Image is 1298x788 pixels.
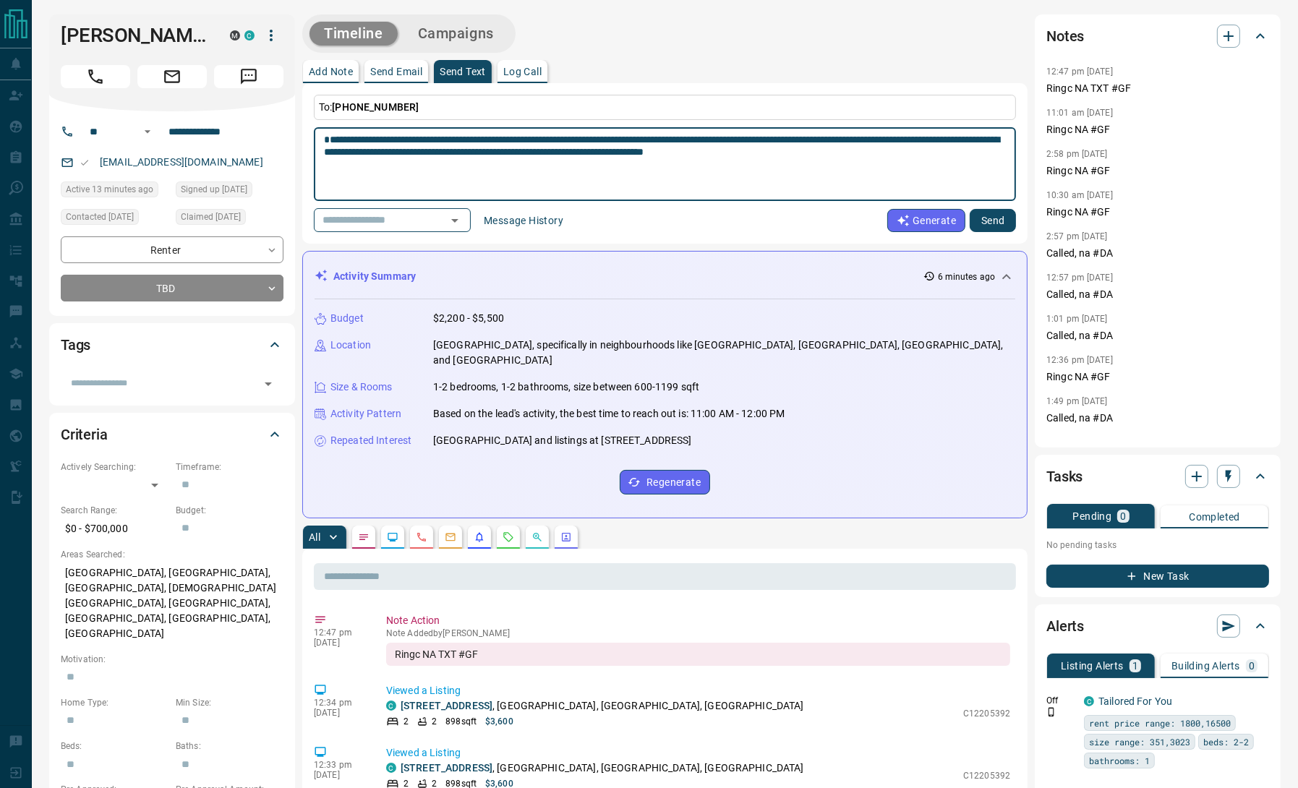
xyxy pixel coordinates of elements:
p: Building Alerts [1171,661,1240,671]
p: Send Email [370,67,422,77]
svg: Listing Alerts [474,531,485,543]
p: [GEOGRAPHIC_DATA], [GEOGRAPHIC_DATA], [GEOGRAPHIC_DATA], [DEMOGRAPHIC_DATA][GEOGRAPHIC_DATA], [GE... [61,561,283,646]
span: Call [61,65,130,88]
p: Location [330,338,371,353]
p: Activity Pattern [330,406,401,421]
button: Open [139,123,156,140]
p: Min Size: [176,696,283,709]
svg: Lead Browsing Activity [387,531,398,543]
p: Ringc NA #GF [1046,369,1269,385]
p: To: [314,95,1016,120]
button: Open [445,210,465,231]
div: mrloft.ca [230,30,240,40]
div: Tasks [1046,459,1269,494]
p: 0 [1120,511,1126,521]
p: 12:33 pm [314,760,364,770]
p: All [309,532,320,542]
span: beds: 2-2 [1203,735,1249,749]
p: Completed [1189,512,1240,522]
p: Called, na #DA [1046,328,1269,343]
span: Message [214,65,283,88]
p: 12:57 pm [DATE] [1046,273,1113,283]
div: condos.ca [386,701,396,711]
p: Budget: [176,504,283,517]
p: $0 - $700,000 [61,517,168,541]
p: 6 minutes ago [938,270,995,283]
p: Areas Searched: [61,548,283,561]
svg: Notes [358,531,370,543]
svg: Opportunities [531,531,543,543]
p: $2,200 - $5,500 [433,311,504,326]
div: Criteria [61,417,283,452]
p: 2 [404,715,409,728]
p: Home Type: [61,696,168,709]
p: Viewed a Listing [386,745,1010,761]
h1: [PERSON_NAME] [61,24,208,47]
p: Send Text [440,67,486,77]
p: Off [1046,694,1075,707]
p: [GEOGRAPHIC_DATA] and listings at [STREET_ADDRESS] [433,433,692,448]
p: Motivation: [61,653,283,666]
p: 898 sqft [445,715,477,728]
span: bathrooms: 1 [1089,753,1150,768]
span: Email [137,65,207,88]
a: [STREET_ADDRESS] [401,700,492,711]
svg: Agent Actions [560,531,572,543]
p: Activity Summary [333,269,416,284]
div: Sat Jan 04 2025 [61,209,168,229]
p: Size & Rooms [330,380,393,395]
span: rent price range: 1800,16500 [1089,716,1231,730]
a: Tailored For You [1098,695,1172,707]
svg: Email Valid [80,158,90,168]
svg: Emails [445,531,456,543]
p: 12:47 pm [DATE] [1046,67,1113,77]
div: Notes [1046,19,1269,53]
button: Message History [475,209,572,232]
button: Send [970,209,1016,232]
div: TBD [61,275,283,301]
p: [DATE] [314,638,364,648]
div: condos.ca [244,30,255,40]
span: Claimed [DATE] [181,210,241,224]
p: 2:57 pm [DATE] [1046,231,1108,241]
p: Called, na #DA [1046,287,1269,302]
button: New Task [1046,565,1269,588]
p: Add Note [309,67,353,77]
button: Regenerate [620,470,710,494]
p: Actively Searching: [61,461,168,474]
h2: Tags [61,333,90,356]
p: C12205392 [963,769,1010,782]
div: condos.ca [1084,696,1094,706]
a: [STREET_ADDRESS] [401,762,492,774]
p: 2:58 pm [DATE] [1046,149,1108,159]
p: C12205392 [963,707,1010,720]
span: [PHONE_NUMBER] [332,101,419,113]
h2: Notes [1046,25,1084,48]
p: $3,600 [485,715,513,728]
svg: Calls [416,531,427,543]
div: Thu Aug 27 2020 [176,209,283,229]
p: Called, na #DA [1046,411,1269,426]
p: 2 [432,715,437,728]
h2: Criteria [61,423,108,446]
p: [DATE] [314,708,364,718]
svg: Requests [503,531,514,543]
p: [DATE] [314,770,364,780]
p: Baths: [176,740,283,753]
h2: Tasks [1046,465,1083,488]
span: Signed up [DATE] [181,182,247,197]
div: Activity Summary6 minutes ago [315,263,1015,290]
p: 12:47 pm [314,628,364,638]
p: 1:49 pm [DATE] [1046,396,1108,406]
p: Called, na #DA [1046,246,1269,261]
span: Active 13 minutes ago [66,182,153,197]
div: Tags [61,327,283,362]
p: Pending [1073,511,1112,521]
button: Timeline [309,22,398,46]
p: Log Call [503,67,542,77]
span: Contacted [DATE] [66,210,134,224]
p: Viewed a Listing [386,683,1010,698]
p: 3:11 pm [DATE] [1046,437,1108,447]
svg: Push Notification Only [1046,707,1056,717]
p: No pending tasks [1046,534,1269,556]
